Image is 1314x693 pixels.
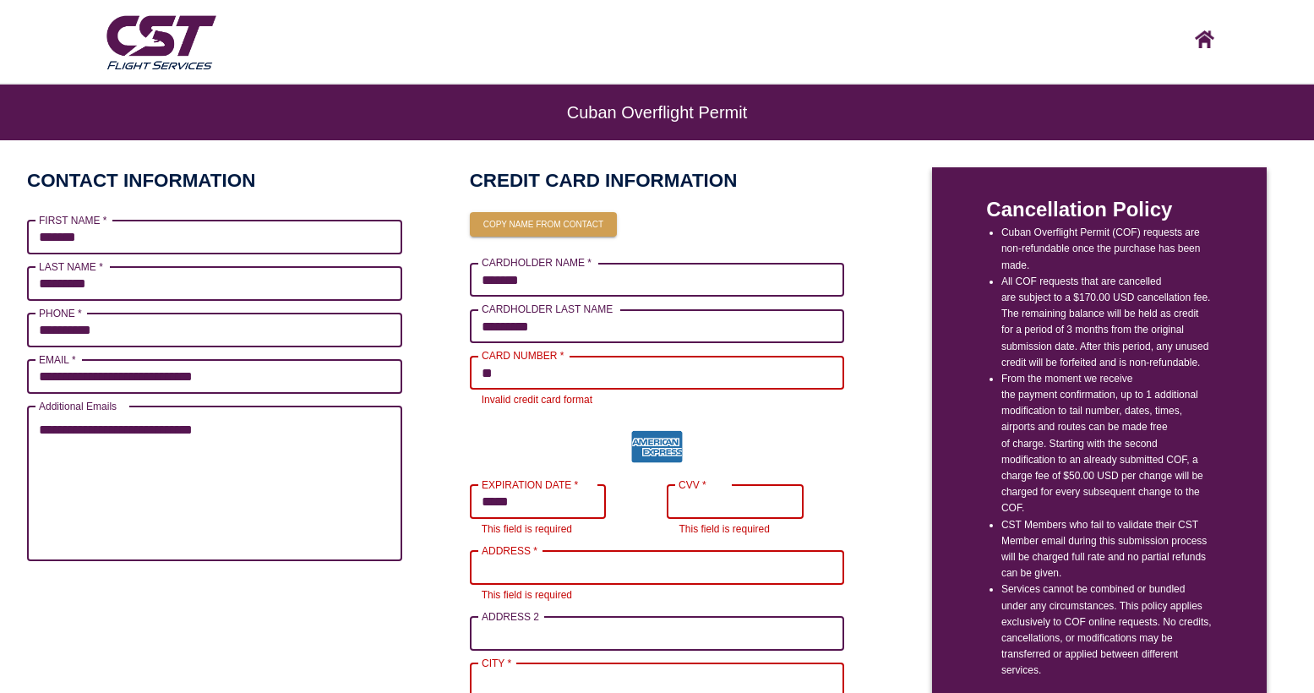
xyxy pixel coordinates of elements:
[1001,274,1213,371] li: All COF requests that are cancelled are subject to a $170.00 USD cancellation fee. The remaining ...
[39,564,390,581] p: Up to X email addresses separated by a comma
[482,477,578,492] label: EXPIRATION DATE *
[1001,517,1213,582] li: CST Members who fail to validate their CST Member email during this submission process will be ch...
[470,212,617,237] button: Copy name from contact
[482,348,564,363] label: CARD NUMBER *
[986,194,1213,225] p: Cancellation Policy
[482,543,537,558] label: ADDRESS *
[482,609,539,624] label: ADDRESS 2
[482,255,592,270] label: CARDHOLDER NAME *
[68,112,1246,113] h6: Cuban Overflight Permit
[482,587,833,604] p: This field is required
[39,213,106,227] label: FIRST NAME *
[39,259,103,274] label: LAST NAME *
[470,167,845,194] h2: CREDIT CARD INFORMATION
[39,399,117,413] label: Additional Emails
[102,8,220,74] img: CST Flight Services logo
[27,167,255,194] h2: CONTACT INFORMATION
[482,302,613,316] label: CARDHOLDER LAST NAME
[626,422,688,472] img: American express
[1001,225,1213,274] li: Cuban Overflight Permit (COF) requests are non-refundable once the purchase has been made.
[1001,371,1213,517] li: From the moment we receive the payment confirmation, up to 1 additional modification to tail numb...
[1195,30,1214,48] img: CST logo, click here to go home screen
[1001,581,1213,679] li: Services cannot be combined or bundled under any circumstances. This policy applies exclusively t...
[39,306,82,320] label: PHONE *
[679,477,706,492] label: CVV *
[679,521,824,538] p: This field is required
[482,656,511,670] label: CITY *
[39,352,76,367] label: EMAIL *
[482,392,833,409] p: Invalid credit card format
[482,521,627,538] p: This field is required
